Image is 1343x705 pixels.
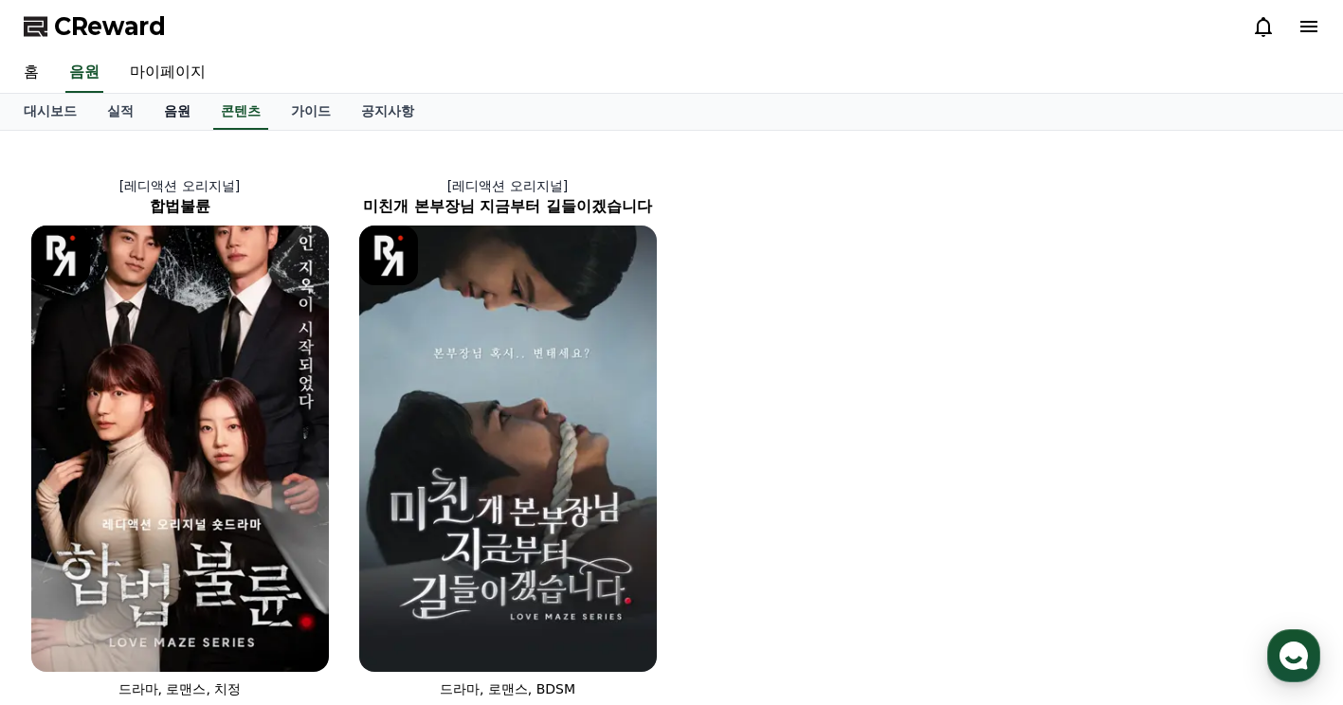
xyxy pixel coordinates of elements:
[149,94,206,130] a: 음원
[24,11,166,42] a: CReward
[344,176,672,195] p: [레디액션 오리지널]
[344,195,672,218] h2: 미친개 본부장님 지금부터 길들이겠습니다
[173,577,196,592] span: 대화
[118,681,242,696] span: 드라마, 로맨스, 치정
[60,576,71,591] span: 홈
[6,548,125,595] a: 홈
[346,94,429,130] a: 공지사항
[213,94,268,130] a: 콘텐츠
[65,53,103,93] a: 음원
[293,576,316,591] span: 설정
[16,195,344,218] h2: 합법불륜
[31,226,329,672] img: 합법불륜
[9,94,92,130] a: 대시보드
[359,226,419,285] img: [object Object] Logo
[92,94,149,130] a: 실적
[359,226,657,672] img: 미친개 본부장님 지금부터 길들이겠습니다
[31,226,91,285] img: [object Object] Logo
[54,11,166,42] span: CReward
[9,53,54,93] a: 홈
[115,53,221,93] a: 마이페이지
[440,681,575,696] span: 드라마, 로맨스, BDSM
[125,548,245,595] a: 대화
[276,94,346,130] a: 가이드
[16,176,344,195] p: [레디액션 오리지널]
[245,548,364,595] a: 설정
